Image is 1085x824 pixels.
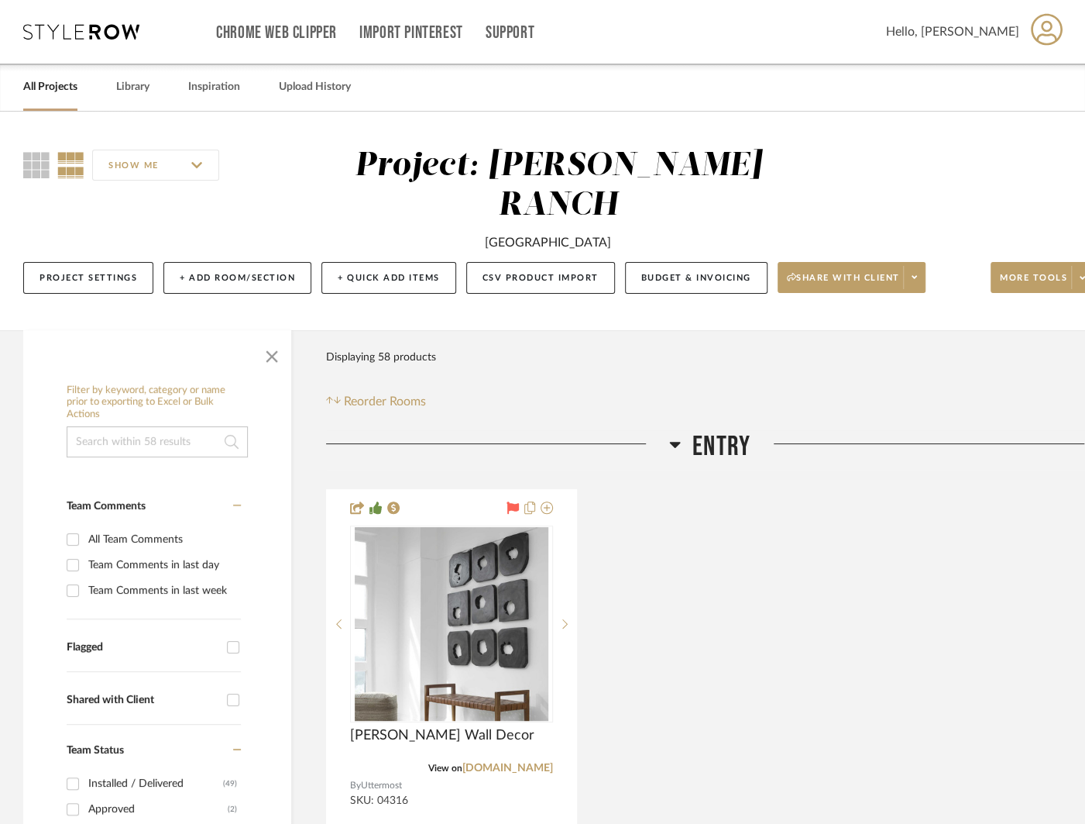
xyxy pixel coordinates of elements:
button: + Add Room/Section [163,262,311,294]
div: Shared with Client [67,694,219,707]
div: All Team Comments [88,527,237,552]
a: All Projects [23,77,77,98]
a: [DOMAIN_NAME] [462,763,553,774]
button: Reorder Rooms [326,392,426,411]
span: [PERSON_NAME] Wall Decor [350,727,534,744]
a: Upload History [279,77,351,98]
span: Team Comments [67,501,146,512]
span: Share with client [787,272,900,295]
div: Approved [88,797,228,822]
input: Search within 58 results [67,426,248,457]
span: By [350,778,361,793]
div: (2) [228,797,237,822]
button: + Quick Add Items [321,262,456,294]
div: Installed / Delivered [88,771,223,796]
button: Close [256,338,287,369]
span: Uttermost [361,778,402,793]
a: Import Pinterest [359,26,463,40]
span: More tools [1000,272,1067,295]
button: Budget & Invoicing [625,262,767,294]
div: Team Comments in last day [88,553,237,577]
span: View on [428,764,462,773]
div: Team Comments in last week [88,578,237,603]
button: Project Settings [23,262,153,294]
button: CSV Product Import [466,262,615,294]
div: [GEOGRAPHIC_DATA] [485,233,611,252]
a: Chrome Web Clipper [216,26,337,40]
button: Share with client [778,262,926,293]
div: Project: [PERSON_NAME] RANCH [355,150,762,222]
span: Team Status [67,745,124,756]
span: Hello, [PERSON_NAME] [886,22,1019,41]
div: (49) [223,771,237,796]
div: Flagged [67,641,219,654]
span: Reorder Rooms [344,392,426,411]
div: Displaying 58 products [326,342,436,373]
span: Entry [692,430,750,464]
h6: Filter by keyword, category or name prior to exporting to Excel or Bulk Actions [67,384,248,421]
img: Bahati Wood Wall Decor [355,527,548,721]
a: Inspiration [188,77,240,98]
a: Library [116,77,149,98]
a: Support [486,26,534,40]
